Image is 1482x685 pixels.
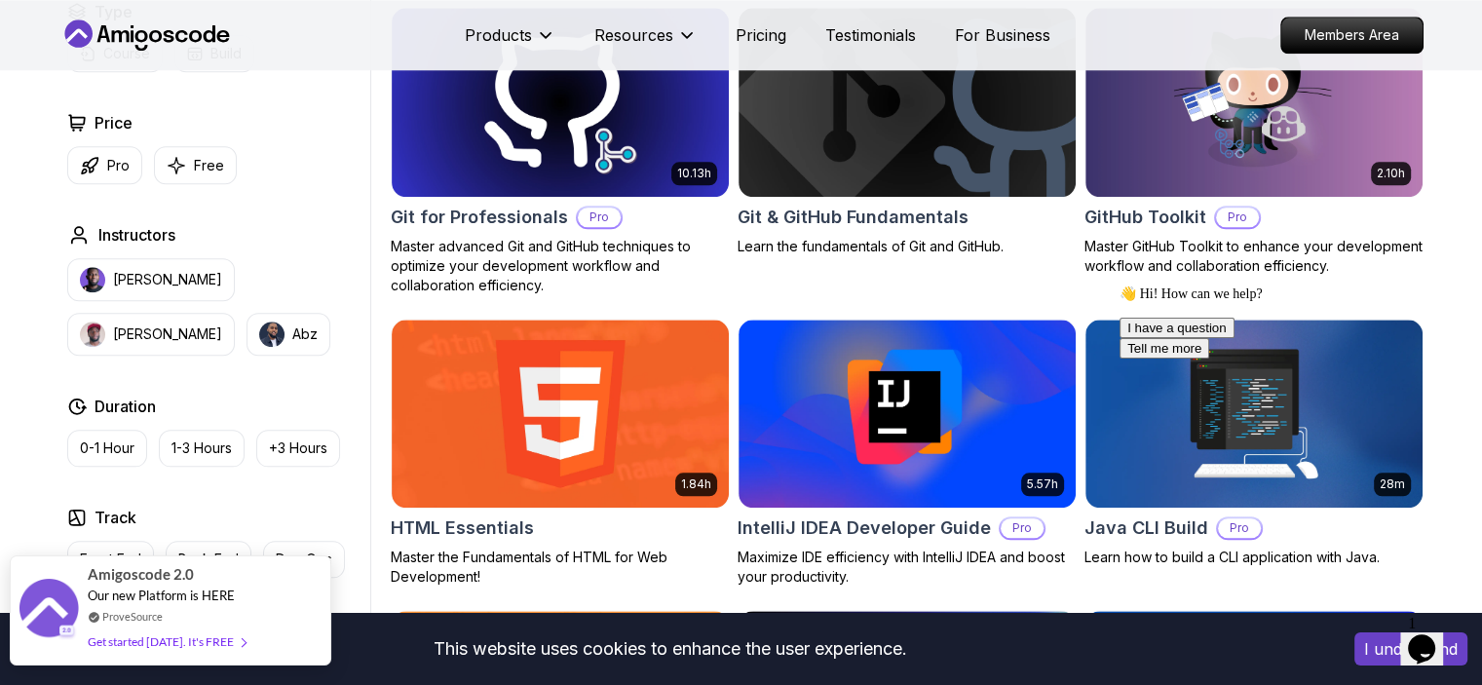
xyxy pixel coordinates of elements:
p: Products [465,23,532,47]
p: [PERSON_NAME] [113,324,222,344]
p: 10.13h [677,166,711,181]
p: Back End [178,550,239,569]
p: Master the Fundamentals of HTML for Web Development! [391,548,730,587]
button: Accept cookies [1354,632,1467,666]
p: Pro [1001,518,1044,538]
a: ProveSource [102,608,163,625]
img: Git & GitHub Fundamentals card [739,8,1076,197]
a: HTML Essentials card1.84hHTML EssentialsMaster the Fundamentals of HTML for Web Development! [391,319,730,588]
img: GitHub Toolkit card [1085,8,1423,197]
h2: GitHub Toolkit [1084,204,1206,231]
h2: IntelliJ IDEA Developer Guide [738,514,991,542]
h2: Price [95,111,133,134]
img: instructor img [80,267,105,292]
button: instructor imgAbz [247,313,330,356]
button: Front End [67,541,154,578]
img: instructor img [259,322,285,347]
img: provesource social proof notification image [19,579,78,642]
p: Pro [107,156,130,175]
a: Members Area [1280,17,1424,54]
h2: Git & GitHub Fundamentals [738,204,969,231]
p: Abz [292,324,318,344]
button: instructor img[PERSON_NAME] [67,313,235,356]
a: Git for Professionals card10.13hGit for ProfessionalsProMaster advanced Git and GitHub techniques... [391,7,730,295]
iframe: chat widget [1112,278,1463,597]
img: IntelliJ IDEA Developer Guide card [739,320,1076,509]
button: instructor img[PERSON_NAME] [67,258,235,301]
button: +3 Hours [256,430,340,467]
span: 👋 Hi! How can we help? [8,9,150,23]
p: [PERSON_NAME] [113,270,222,289]
h2: Track [95,506,136,529]
button: 0-1 Hour [67,430,147,467]
p: +3 Hours [269,438,327,458]
p: Master advanced Git and GitHub techniques to optimize your development workflow and collaboration... [391,237,730,295]
h2: Duration [95,395,156,418]
h2: Java CLI Build [1084,514,1208,542]
p: 2.10h [1377,166,1405,181]
p: Learn the fundamentals of Git and GitHub. [738,237,1077,256]
span: Our new Platform is HERE [88,588,235,603]
span: Amigoscode 2.0 [88,563,194,586]
p: Free [194,156,224,175]
div: This website uses cookies to enhance the user experience. [15,628,1325,670]
a: For Business [955,23,1050,47]
h2: HTML Essentials [391,514,534,542]
p: Pro [578,208,621,227]
button: Back End [166,541,251,578]
p: 1-3 Hours [171,438,232,458]
a: Java CLI Build card28mJava CLI BuildProLearn how to build a CLI application with Java. [1084,319,1424,568]
p: Front End [80,550,141,569]
a: Git & GitHub Fundamentals cardGit & GitHub FundamentalsLearn the fundamentals of Git and GitHub. [738,7,1077,256]
button: 1-3 Hours [159,430,245,467]
p: Dev Ops [276,550,332,569]
p: Learn how to build a CLI application with Java. [1084,548,1424,567]
h2: Git for Professionals [391,204,568,231]
button: Resources [594,23,697,62]
p: Master GitHub Toolkit to enhance your development workflow and collaboration efficiency. [1084,237,1424,276]
div: Get started [DATE]. It's FREE [88,630,246,653]
div: 👋 Hi! How can we help?I have a questionTell me more [8,8,359,81]
h2: Instructors [98,223,175,247]
a: Pricing [736,23,786,47]
button: I have a question [8,40,123,60]
iframe: chat widget [1400,607,1463,666]
button: Free [154,146,237,184]
img: HTML Essentials card [392,320,729,509]
img: Java CLI Build card [1085,320,1423,509]
button: Dev Ops [263,541,345,578]
button: Pro [67,146,142,184]
button: Products [465,23,555,62]
p: Members Area [1281,18,1423,53]
img: instructor img [80,322,105,347]
a: GitHub Toolkit card2.10hGitHub ToolkitProMaster GitHub Toolkit to enhance your development workfl... [1084,7,1424,276]
img: Git for Professionals card [392,8,729,197]
p: Maximize IDE efficiency with IntelliJ IDEA and boost your productivity. [738,548,1077,587]
p: Pro [1216,208,1259,227]
p: 1.84h [681,476,711,492]
button: Tell me more [8,60,97,81]
p: 5.57h [1027,476,1058,492]
p: Resources [594,23,673,47]
a: IntelliJ IDEA Developer Guide card5.57hIntelliJ IDEA Developer GuideProMaximize IDE efficiency wi... [738,319,1077,588]
p: 0-1 Hour [80,438,134,458]
a: Testimonials [825,23,916,47]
